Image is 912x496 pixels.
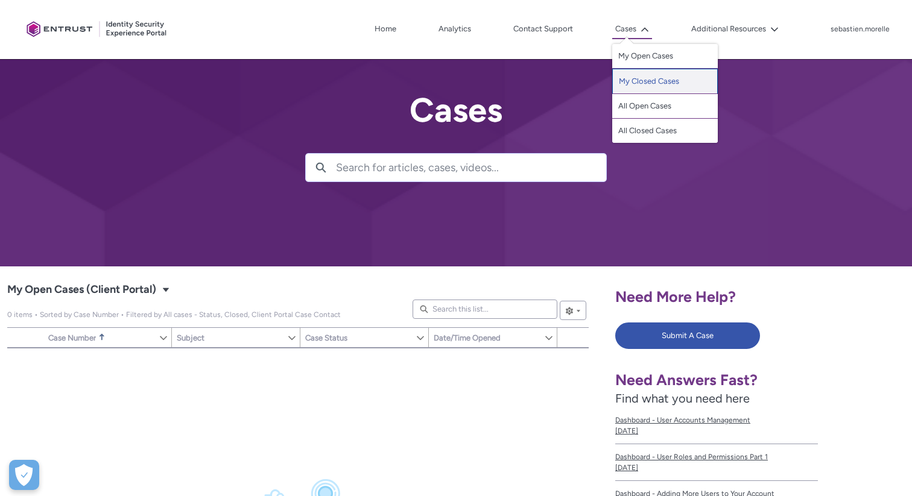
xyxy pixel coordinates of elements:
[510,20,576,38] a: Contact Support
[306,154,336,181] button: Search
[615,463,638,472] lightning-formatted-date-time: [DATE]
[615,415,818,425] span: Dashboard - User Accounts Management
[612,69,718,94] a: My Closed Cases
[159,282,173,297] button: Select a List View: Cases
[7,280,156,300] span: My Open Cases (Client Portal)
[612,94,718,119] a: All Open Cases
[435,20,474,38] a: Analytics, opens in new tab
[48,333,96,342] span: Case Number
[429,328,544,347] a: Date/Time Opened
[300,328,416,347] a: Case Status
[612,119,718,143] a: All Closed Cases
[615,427,638,435] lightning-formatted-date-time: [DATE]
[615,444,818,481] a: Dashboard - User Roles and Permissions Part 1[DATE]
[615,407,818,444] a: Dashboard - User Accounts Management[DATE]
[688,20,782,38] button: Additional Resources
[615,322,760,349] button: Submit A Case
[172,328,287,347] a: Subject
[9,460,39,490] div: Cookie Preferences
[615,391,750,406] span: Find what you need here
[7,310,341,319] span: My Open Cases (Client Portal)
[413,300,557,319] input: Search this list...
[831,25,890,34] p: sebastien.morelle
[615,451,818,462] span: Dashboard - User Roles and Permissions Part 1
[7,348,589,348] table: My Open Cases (Client Portal)
[612,20,652,39] button: Cases
[830,22,890,34] button: User Profile sebastien.morelle
[612,44,718,69] a: My Open Cases
[615,287,736,306] span: Need More Help?
[372,20,399,38] a: Home
[305,92,607,129] h2: Cases
[560,301,586,320] button: List View Controls
[43,328,159,347] a: Case Number
[615,371,818,389] h1: Need Answers Fast?
[9,460,39,490] button: Open Preferences
[336,154,606,181] input: Search for articles, cases, videos...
